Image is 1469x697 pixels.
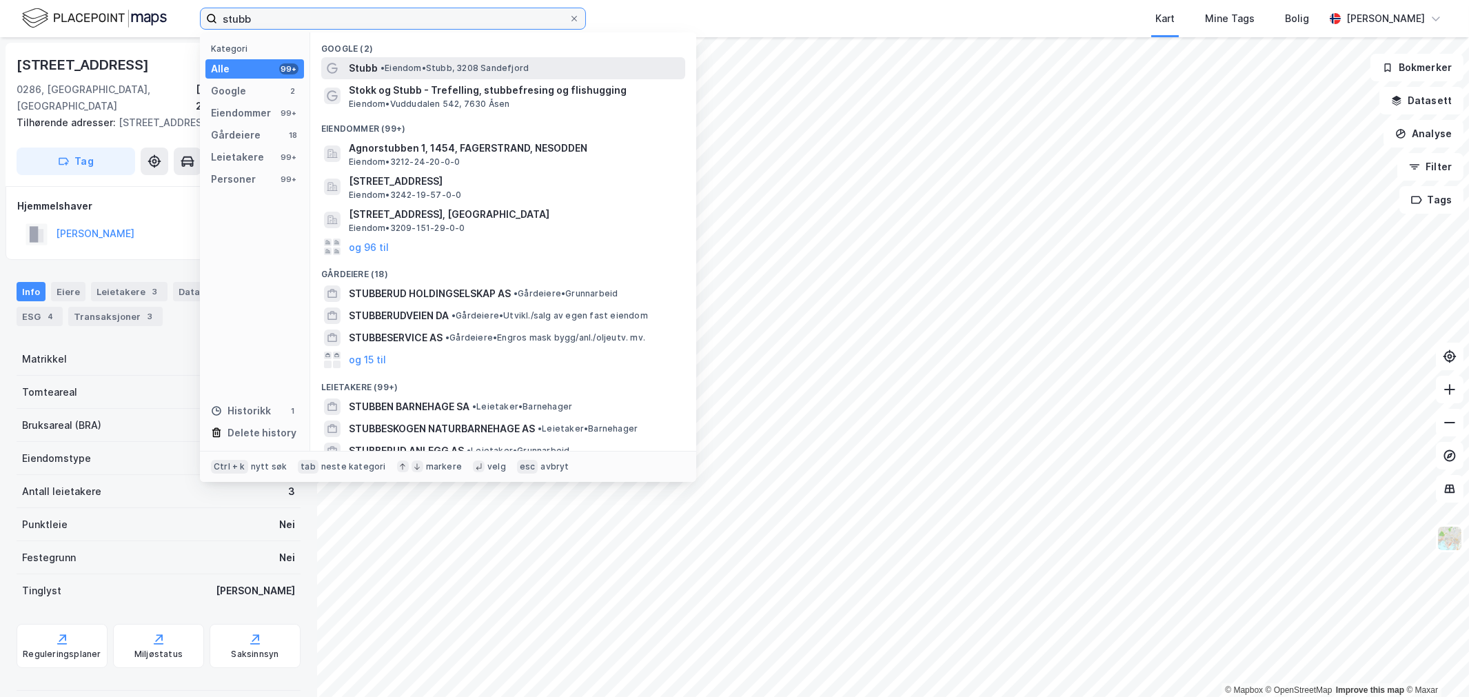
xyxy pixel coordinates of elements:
[22,549,76,566] div: Festegrunn
[23,649,101,660] div: Reguleringsplaner
[381,63,529,74] span: Eiendom • Stubb, 3208 Sandefjord
[17,117,119,128] span: Tilhørende adresser:
[211,83,246,99] div: Google
[17,148,135,175] button: Tag
[1370,54,1463,81] button: Bokmerker
[1285,10,1309,27] div: Bolig
[288,483,295,500] div: 3
[22,483,101,500] div: Antall leietakere
[349,443,464,459] span: STUBBERUD ANLEGG AS
[211,149,264,165] div: Leietakere
[349,60,378,77] span: Stubb
[349,99,510,110] span: Eiendom • Vuddudalen 542, 7630 Åsen
[279,549,295,566] div: Nei
[514,288,518,299] span: •
[22,450,91,467] div: Eiendomstype
[445,332,449,343] span: •
[211,460,248,474] div: Ctrl + k
[452,310,648,321] span: Gårdeiere • Utvikl./salg av egen fast eiendom
[487,461,506,472] div: velg
[310,258,696,283] div: Gårdeiere (18)
[51,282,85,301] div: Eiere
[452,310,456,321] span: •
[148,285,162,299] div: 3
[68,307,163,326] div: Transaksjoner
[17,282,45,301] div: Info
[211,127,261,143] div: Gårdeiere
[17,54,152,76] div: [STREET_ADDRESS]
[349,239,389,255] button: og 96 til
[22,417,101,434] div: Bruksareal (BRA)
[279,516,295,533] div: Nei
[349,190,461,201] span: Eiendom • 3242-19-57-0-0
[310,371,696,396] div: Leietakere (99+)
[22,384,77,401] div: Tomteareal
[1437,525,1463,552] img: Z
[22,516,68,533] div: Punktleie
[445,332,645,343] span: Gårdeiere • Engros mask bygg/anl./oljeutv. mv.
[1397,153,1463,181] button: Filter
[43,310,57,323] div: 4
[349,140,680,156] span: Agnorstubben 1, 1454, FAGERSTRAND, NESODDEN
[514,288,618,299] span: Gårdeiere • Grunnarbeid
[349,307,449,324] span: STUBBERUDVEIEN DA
[211,171,256,188] div: Personer
[22,583,61,599] div: Tinglyst
[1346,10,1425,27] div: [PERSON_NAME]
[22,6,167,30] img: logo.f888ab2527a4732fd821a326f86c7f29.svg
[381,63,385,73] span: •
[1336,685,1404,695] a: Improve this map
[287,130,298,141] div: 18
[538,423,638,434] span: Leietaker • Barnehager
[349,82,680,99] span: Stokk og Stubb - Trefelling, stubbefresing og flishugging
[349,398,469,415] span: STUBBEN BARNEHAGE SA
[17,81,196,114] div: 0286, [GEOGRAPHIC_DATA], [GEOGRAPHIC_DATA]
[1225,685,1263,695] a: Mapbox
[279,174,298,185] div: 99+
[426,461,462,472] div: markere
[349,223,465,234] span: Eiendom • 3209-151-29-0-0
[287,405,298,416] div: 1
[17,198,300,214] div: Hjemmelshaver
[91,282,168,301] div: Leietakere
[17,114,290,131] div: [STREET_ADDRESS]
[538,423,542,434] span: •
[217,8,569,29] input: Søk på adresse, matrikkel, gårdeiere, leietakere eller personer
[472,401,572,412] span: Leietaker • Barnehager
[17,307,63,326] div: ESG
[467,445,569,456] span: Leietaker • Grunnarbeid
[196,81,301,114] div: [GEOGRAPHIC_DATA], 2/268
[227,425,296,441] div: Delete history
[349,156,460,168] span: Eiendom • 3212-24-20-0-0
[1155,10,1175,27] div: Kart
[540,461,569,472] div: avbryt
[134,649,183,660] div: Miljøstatus
[279,63,298,74] div: 99+
[310,112,696,137] div: Eiendommer (99+)
[22,351,67,367] div: Matrikkel
[279,152,298,163] div: 99+
[1379,87,1463,114] button: Datasett
[517,460,538,474] div: esc
[143,310,157,323] div: 3
[349,352,386,368] button: og 15 til
[1400,631,1469,697] iframe: Chat Widget
[472,401,476,412] span: •
[310,32,696,57] div: Google (2)
[251,461,287,472] div: nytt søk
[349,330,443,346] span: STUBBESERVICE AS
[321,461,386,472] div: neste kategori
[1400,631,1469,697] div: Kontrollprogram for chat
[1384,120,1463,148] button: Analyse
[298,460,318,474] div: tab
[232,649,279,660] div: Saksinnsyn
[349,421,535,437] span: STUBBESKOGEN NATURBARNEHAGE AS
[211,43,304,54] div: Kategori
[173,282,225,301] div: Datasett
[1205,10,1255,27] div: Mine Tags
[216,583,295,599] div: [PERSON_NAME]
[211,403,271,419] div: Historikk
[211,61,230,77] div: Alle
[1266,685,1333,695] a: OpenStreetMap
[467,445,471,456] span: •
